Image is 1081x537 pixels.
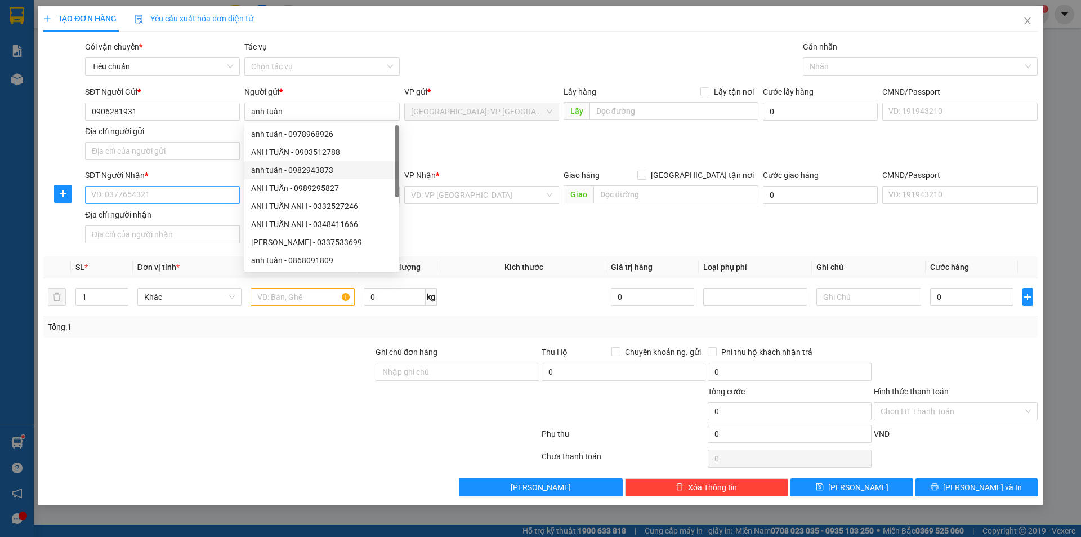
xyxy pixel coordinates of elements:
span: Hà Nội: VP Tây Hồ [411,103,552,120]
span: plus [43,15,51,23]
div: VP gửi [404,86,559,98]
input: Địa chỉ của người nhận [85,225,240,243]
span: VND [874,429,890,438]
div: Tổng: 1 [48,321,417,333]
div: CMND/Passport [882,169,1037,181]
span: Cước hàng [930,263,969,272]
span: Lấy tận nơi [709,86,758,98]
div: ANH TUẤN ANH - 0348411666 [251,218,392,230]
input: Ghi Chú [816,288,921,306]
span: delete [676,483,684,492]
div: Phụ thu [540,428,707,447]
div: SĐT Người Nhận [85,169,240,181]
input: Ghi chú đơn hàng [376,363,539,381]
div: ANH TUẤN ANH - 0332527246 [244,197,399,215]
span: Khác [144,289,235,305]
button: plus [54,185,72,203]
label: Tác vụ [244,42,267,51]
div: ANH TUẤn - 0989295827 [244,179,399,197]
div: [PERSON_NAME] - 0337533699 [251,236,392,248]
button: printer[PERSON_NAME] và In [915,478,1038,496]
span: [PERSON_NAME] và In [943,481,1022,494]
span: [PERSON_NAME] [511,481,571,494]
span: Đơn vị tính [137,263,180,272]
span: close [1023,16,1032,25]
div: Địa chỉ người nhận [85,208,240,221]
span: plus [1023,292,1033,301]
div: anh tuấn - 0868091809 [251,254,392,267]
button: deleteXóa Thông tin [625,478,789,496]
div: CMND/Passport [882,86,1037,98]
div: Chưa thanh toán [540,450,707,470]
div: ANH TUẤN ANH - 0348411666 [244,215,399,233]
span: [GEOGRAPHIC_DATA] tận nơi [646,169,758,181]
span: Giao hàng [564,171,600,180]
span: Yêu cầu xuất hóa đơn điện tử [135,14,253,23]
span: Định lượng [380,263,420,272]
input: Cước giao hàng [763,186,878,204]
div: anh tuấn - 0868091809 [244,251,399,269]
span: printer [931,483,939,492]
span: Lấy hàng [564,87,596,96]
label: Ghi chú đơn hàng [376,348,437,357]
input: Cước lấy hàng [763,103,878,121]
span: Thu Hộ [542,348,568,357]
input: Dọc đường [589,102,758,120]
input: Dọc đường [593,185,758,203]
th: Ghi chú [812,256,925,278]
span: save [816,483,824,492]
span: TẠO ĐƠN HÀNG [43,14,117,23]
button: [PERSON_NAME] [459,478,623,496]
button: save[PERSON_NAME] [790,478,913,496]
span: Kích thước [504,263,543,272]
div: ANH TUẤN - 0903512788 [244,143,399,161]
span: kg [426,288,437,306]
span: Gói vận chuyển [85,42,142,51]
div: Lê Anh Tuấn Phúc - 0337533699 [244,233,399,251]
span: Chuyển khoản ng. gửi [620,346,705,358]
div: Địa chỉ người gửi [85,125,240,137]
label: Cước lấy hàng [763,87,814,96]
div: anh tuấn - 0978968926 [244,125,399,143]
span: SL [75,263,84,272]
span: Tổng cước [708,387,745,396]
span: [PERSON_NAME] [828,481,888,494]
span: Giá trị hàng [611,263,653,272]
div: ANH TUẤN - 0903512788 [251,146,392,158]
div: Người gửi [244,86,399,98]
th: Loại phụ phí [699,256,812,278]
div: ANH TUẤN ANH - 0332527246 [251,200,392,212]
div: SĐT Người Gửi [85,86,240,98]
button: plus [1022,288,1033,306]
input: 0 [611,288,695,306]
span: Phí thu hộ khách nhận trả [717,346,817,358]
span: Lấy [564,102,589,120]
span: plus [55,189,72,198]
div: anh tuấn - 0978968926 [251,128,392,140]
button: Close [1012,6,1043,37]
label: Gán nhãn [803,42,837,51]
div: anh tuấn - 0982943873 [251,164,392,176]
input: VD: Bàn, Ghế [251,288,355,306]
span: Giao [564,185,593,203]
span: VP Nhận [404,171,436,180]
label: Cước giao hàng [763,171,819,180]
button: delete [48,288,66,306]
div: anh tuấn - 0982943873 [244,161,399,179]
div: ANH TUẤn - 0989295827 [251,182,392,194]
img: icon [135,15,144,24]
label: Hình thức thanh toán [874,387,949,396]
input: Địa chỉ của người gửi [85,142,240,160]
span: Tiêu chuẩn [92,58,233,75]
span: Xóa Thông tin [688,481,737,494]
